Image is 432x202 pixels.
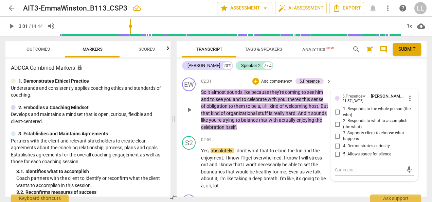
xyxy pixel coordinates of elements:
span: necessarily [258,162,282,167]
span: , [294,176,296,181]
span: Scores [139,47,155,52]
span: be [321,176,326,181]
span: and [304,148,313,153]
span: cloud [275,148,288,153]
span: Yes [201,148,209,153]
span: the [313,148,320,153]
span: want [248,148,260,153]
span: I [299,155,301,161]
span: Export [332,4,361,12]
span: of [201,103,206,109]
span: mic [405,166,413,174]
span: you [278,97,286,102]
span: welcoming [285,103,309,109]
a: Help [397,2,409,14]
span: 3:01 [19,23,28,29]
span: lois liu [371,94,403,99]
span: sense [311,97,323,102]
span: lot [213,183,219,188]
div: Ask support [370,195,421,202]
button: Show/Hide comments [378,44,389,55]
span: I [243,162,246,167]
span: to [298,162,304,167]
span: boundaries [201,169,226,174]
span: arrow_back [7,4,16,12]
span: this [302,97,311,102]
span: to [270,148,275,153]
div: 21:37 [DATE] [342,99,363,103]
span: I [234,148,237,153]
span: So [201,89,208,95]
p: Understands and consistently applies coaching ethics and standards of coaching. [11,85,165,99]
span: about [201,176,215,181]
span: I [218,162,221,167]
label: Coach allows space for silence, pause or reflection [332,150,411,158]
div: Keyboard shortcuts [11,195,69,202]
span: kind [211,111,221,116]
span: AI Assessment [278,4,324,12]
span: kind [270,103,280,109]
span: them [234,103,246,109]
span: for [272,169,280,174]
p: 1. Demonstrates Ethical Practice [18,78,89,85]
p: Partners with the client and relevant stakeholders to create clear agreements about the coaching ... [11,137,165,165]
span: 02:31 [201,79,212,84]
span: to [242,97,247,102]
span: coming [285,89,302,95]
span: itself [226,124,236,130]
span: deep [252,176,264,181]
span: balance [241,117,259,123]
span: Tags & Speakers [245,47,282,52]
span: cloud_download [417,22,425,30]
label: Coach acts in response to what the client wants to accomplish throughout this session (the what). [332,118,411,130]
span: overwhelmed [253,155,282,161]
div: 3. 1. Identifies what to accomplish [16,168,165,175]
span: will [301,155,309,161]
div: 23% [223,62,232,69]
span: Filler word [287,176,294,181]
span: know [221,162,233,167]
span: because [251,89,270,95]
div: 77% [263,62,272,69]
p: Develops and maintains a mindset that is open, curious, flexible and client-centered. [11,111,165,125]
span: would [236,169,250,174]
button: Play [5,20,18,32]
span: . [277,176,280,181]
span: be [282,162,288,167]
p: Add competency [260,79,293,85]
span: like [201,117,209,123]
span: . [219,183,220,188]
span: 02:59 [201,137,212,143]
span: 1. Responds to the whole person (the who) [343,106,411,118]
span: to [229,103,234,109]
span: sounds [227,89,244,95]
span: be [251,103,257,109]
span: Outcomes [26,47,50,52]
span: healthy [256,169,272,174]
button: Hide comments panel [325,78,332,85]
span: star [220,4,228,12]
div: Change speaker [182,78,196,91]
span: a [201,183,204,188]
p: 2. Embodies a Coaching Mindset [18,104,89,111]
span: organizational [226,111,258,116]
span: more_vert [406,94,414,102]
span: going [302,176,315,181]
span: it's [296,176,302,181]
span: play_arrow [7,22,16,30]
span: I'll [240,155,246,161]
span: And [298,111,307,116]
span: to [315,176,321,181]
span: , [217,176,219,181]
span: 5. Allows space for silence [343,151,391,157]
span: set [304,162,311,167]
span: that [260,148,270,153]
span: they're [270,89,285,95]
span: help [399,4,407,12]
span: taking [234,176,249,181]
span: post_add [366,45,374,53]
span: get [246,155,253,161]
span: Filler word [262,103,268,109]
span: 2. Responds to what to accomplish (the what) [343,118,411,130]
span: stress [309,155,322,161]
